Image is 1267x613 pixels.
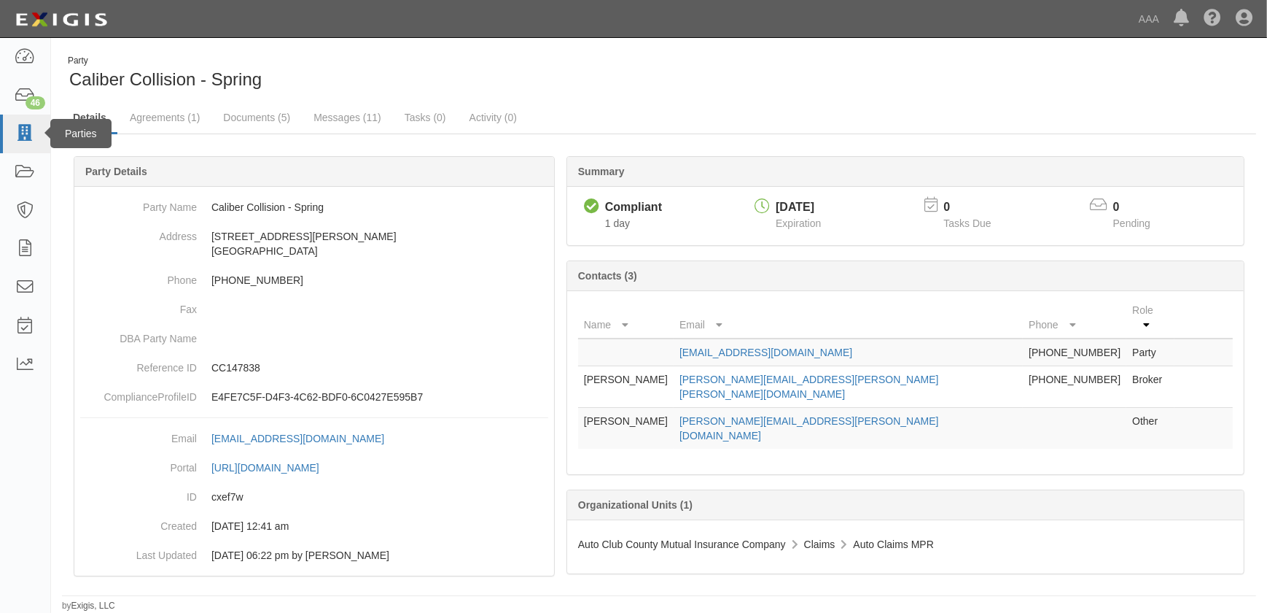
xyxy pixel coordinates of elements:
b: Summary [578,166,625,177]
span: Since 10/09/2025 [605,217,630,229]
span: Caliber Collision - Spring [69,69,262,89]
dt: Email [80,424,197,446]
b: Organizational Units (1) [578,499,693,511]
a: Exigis, LLC [71,601,115,611]
div: 46 [26,96,45,109]
dd: Caliber Collision - Spring [80,193,548,222]
a: [PERSON_NAME][EMAIL_ADDRESS][PERSON_NAME][DOMAIN_NAME] [679,415,939,442]
th: Role [1126,297,1174,339]
td: Broker [1126,366,1174,408]
dt: Phone [80,266,197,288]
dd: 03/10/2023 12:41 am [80,512,548,541]
div: Compliant [605,199,662,216]
td: Party [1126,339,1174,366]
dd: [STREET_ADDRESS][PERSON_NAME] [GEOGRAPHIC_DATA] [80,222,548,266]
p: 0 [943,199,1009,216]
dt: Created [80,512,197,533]
div: Party [68,55,262,67]
div: [DATE] [776,199,821,216]
a: Agreements (1) [119,103,211,132]
th: Email [674,297,1023,339]
img: logo-5460c22ac91f19d4615b14bd174203de0afe785f0fc80cf4dbbc73dc1793850b.png [11,7,112,33]
i: Compliant [584,199,599,215]
dt: Fax [80,295,197,317]
dd: cxef7w [80,482,548,512]
dt: Party Name [80,193,197,215]
dt: Last Updated [80,541,197,563]
a: Details [62,103,117,134]
dt: ID [80,482,197,504]
td: [PHONE_NUMBER] [1023,339,1126,366]
span: Pending [1113,217,1150,229]
dt: Address [80,222,197,244]
i: Help Center - Complianz [1204,10,1221,28]
dd: 04/24/2023 06:22 pm by Ken Lee [80,541,548,570]
a: [URL][DOMAIN_NAME] [211,462,335,474]
a: Messages (11) [303,103,392,132]
td: Other [1126,408,1174,450]
span: Auto Club County Mutual Insurance Company [578,539,786,550]
a: [EMAIL_ADDRESS][DOMAIN_NAME] [211,433,400,444]
td: [PHONE_NUMBER] [1023,366,1126,408]
a: [PERSON_NAME][EMAIL_ADDRESS][PERSON_NAME][PERSON_NAME][DOMAIN_NAME] [679,374,939,400]
dt: ComplianceProfileID [80,382,197,404]
div: Parties [50,119,112,148]
td: [PERSON_NAME] [578,408,674,450]
p: E4FE7C5F-D4F3-4C62-BDF0-6C0427E595B7 [211,390,548,404]
div: Caliber Collision - Spring [62,55,648,92]
dt: Reference ID [80,353,197,375]
dt: Portal [80,453,197,475]
small: by [62,600,115,612]
a: [EMAIL_ADDRESS][DOMAIN_NAME] [679,347,852,358]
p: CC147838 [211,361,548,375]
a: Activity (0) [459,103,528,132]
th: Name [578,297,674,339]
span: Claims [804,539,835,550]
th: Phone [1023,297,1126,339]
a: Tasks (0) [394,103,457,132]
p: 0 [1113,199,1169,216]
span: Auto Claims MPR [853,539,933,550]
a: AAA [1131,4,1166,34]
b: Party Details [85,166,147,177]
td: [PERSON_NAME] [578,366,674,408]
span: Tasks Due [943,217,991,229]
div: [EMAIL_ADDRESS][DOMAIN_NAME] [211,431,384,446]
dd: [PHONE_NUMBER] [80,266,548,295]
b: Contacts (3) [578,270,637,282]
span: Expiration [776,217,821,229]
dt: DBA Party Name [80,324,197,346]
a: Documents (5) [212,103,301,132]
